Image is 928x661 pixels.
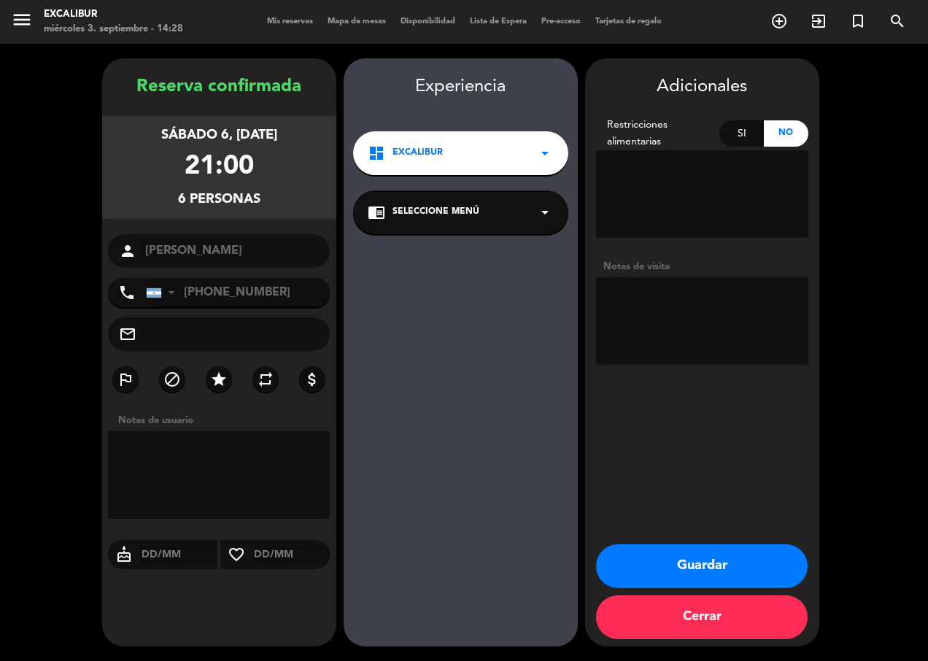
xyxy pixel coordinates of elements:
[185,146,254,189] div: 21:00
[252,546,330,564] input: DD/MM
[849,12,867,30] i: turned_in_not
[596,259,808,274] div: Notas de visita
[108,546,140,563] i: cake
[117,371,134,388] i: outlined_flag
[596,544,808,588] button: Guardar
[303,371,321,388] i: attach_money
[536,144,554,162] i: arrow_drop_down
[320,18,393,26] span: Mapa de mesas
[889,12,906,30] i: search
[588,18,669,26] span: Tarjetas de regalo
[163,371,181,388] i: block
[719,120,764,147] div: Si
[11,9,33,31] i: menu
[119,242,136,260] i: person
[770,12,788,30] i: add_circle_outline
[111,413,336,428] div: Notas de usuario
[44,22,183,36] div: miércoles 3. septiembre - 14:28
[368,144,385,162] i: dashboard
[11,9,33,36] button: menu
[118,284,136,301] i: phone
[596,117,720,150] div: Restricciones alimentarias
[44,7,183,22] div: Excalibur
[463,18,534,26] span: Lista de Espera
[596,595,808,639] button: Cerrar
[119,325,136,343] i: mail_outline
[764,120,808,147] div: No
[536,204,554,221] i: arrow_drop_down
[534,18,588,26] span: Pre-acceso
[368,204,385,221] i: chrome_reader_mode
[102,73,336,101] div: Reserva confirmada
[220,546,252,563] i: favorite_border
[393,18,463,26] span: Disponibilidad
[147,279,180,306] div: Argentina: +54
[344,73,578,101] div: Experiencia
[140,546,218,564] input: DD/MM
[393,146,443,161] span: Excalibur
[260,18,320,26] span: Mis reservas
[596,73,808,101] div: Adicionales
[161,125,277,146] div: sábado 6, [DATE]
[210,371,228,388] i: star
[810,12,827,30] i: exit_to_app
[178,189,260,210] div: 6 personas
[393,205,479,220] span: Seleccione Menú
[257,371,274,388] i: repeat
